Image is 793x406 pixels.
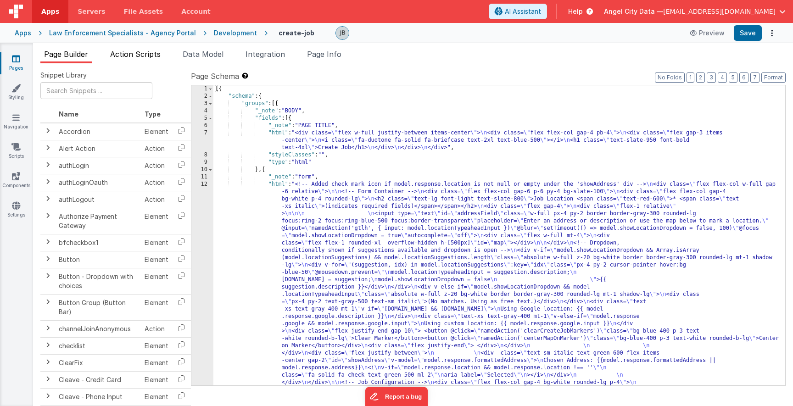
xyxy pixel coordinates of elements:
[141,191,172,208] td: Action
[696,72,705,83] button: 2
[729,72,737,83] button: 5
[15,28,31,38] div: Apps
[141,371,172,388] td: Element
[336,27,349,39] img: 9990944320bbc1bcb8cfbc08cd9c0949
[55,337,141,354] td: checklist
[55,123,141,140] td: Accordion
[141,251,172,268] td: Element
[183,50,223,59] span: Data Model
[55,140,141,157] td: Alert Action
[604,7,786,16] button: Angel City Data — [EMAIL_ADDRESS][DOMAIN_NAME]
[55,191,141,208] td: authLogout
[191,166,213,173] div: 10
[141,294,172,320] td: Element
[78,7,105,16] span: Servers
[141,320,172,337] td: Action
[141,234,172,251] td: Element
[191,122,213,129] div: 6
[55,208,141,234] td: Authorize Payment Gateway
[568,7,583,16] span: Help
[110,50,161,59] span: Action Scripts
[141,337,172,354] td: Element
[307,50,341,59] span: Page Info
[49,28,196,38] div: Law Enforcement Specialists - Agency Portal
[141,174,172,191] td: Action
[55,234,141,251] td: bfcheckbox1
[141,140,172,157] td: Action
[44,50,88,59] span: Page Builder
[141,123,172,140] td: Element
[55,294,141,320] td: Button Group (Button Bar)
[655,72,685,83] button: No Folds
[55,251,141,268] td: Button
[214,28,257,38] div: Development
[40,82,152,99] input: Search Snippets ...
[718,72,727,83] button: 4
[55,174,141,191] td: authLoginOauth
[191,100,213,107] div: 3
[55,268,141,294] td: Button - Dropdown with choices
[684,26,730,40] button: Preview
[141,354,172,371] td: Element
[55,157,141,174] td: authLogin
[765,27,778,39] button: Options
[55,354,141,371] td: ClearFix
[191,129,213,151] div: 7
[604,7,663,16] span: Angel City Data —
[191,85,213,93] div: 1
[739,72,748,83] button: 6
[191,151,213,159] div: 8
[279,29,314,36] h4: create-job
[707,72,716,83] button: 3
[191,159,213,166] div: 9
[40,71,87,80] span: Snippet Library
[41,7,59,16] span: Apps
[191,71,239,82] span: Page Schema
[365,387,428,406] iframe: Marker.io feedback button
[145,110,161,118] span: Type
[505,7,541,16] span: AI Assistant
[55,371,141,388] td: Cleave - Credit Card
[141,157,172,174] td: Action
[141,268,172,294] td: Element
[141,208,172,234] td: Element
[489,4,547,19] button: AI Assistant
[191,93,213,100] div: 2
[191,115,213,122] div: 5
[191,107,213,115] div: 4
[191,173,213,181] div: 11
[761,72,786,83] button: Format
[55,388,141,405] td: Cleave - Phone Input
[663,7,776,16] span: [EMAIL_ADDRESS][DOMAIN_NAME]
[55,320,141,337] td: channelJoinAnonymous
[141,388,172,405] td: Element
[687,72,694,83] button: 1
[124,7,163,16] span: File Assets
[59,110,78,118] span: Name
[750,72,759,83] button: 7
[246,50,285,59] span: Integration
[734,25,762,41] button: Save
